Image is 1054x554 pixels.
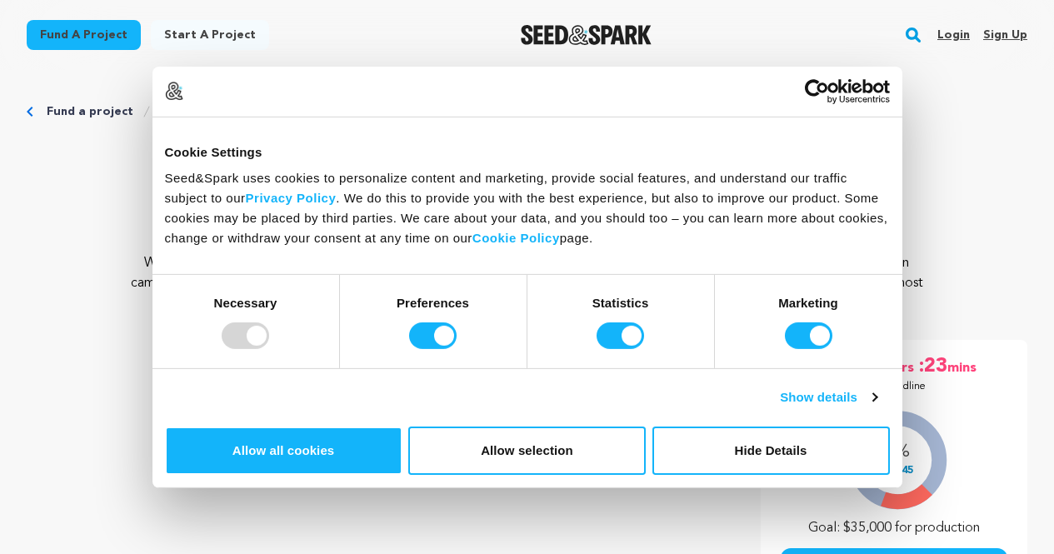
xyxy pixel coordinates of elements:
[27,200,1027,220] p: [GEOGRAPHIC_DATA], [US_STATE] | Film Short
[214,296,277,310] strong: Necessary
[744,78,890,103] a: Usercentrics Cookiebot - opens in a new window
[165,142,890,162] div: Cookie Settings
[27,103,1027,120] div: Breadcrumb
[521,25,652,45] a: Seed&Spark Homepage
[592,296,649,310] strong: Statistics
[947,353,980,380] span: mins
[165,427,402,475] button: Allow all cookies
[27,220,1027,240] p: Drama, History
[246,191,337,205] a: Privacy Policy
[917,353,947,380] span: :23
[27,20,141,50] a: Fund a project
[408,427,646,475] button: Allow selection
[983,22,1027,48] a: Sign up
[937,22,970,48] a: Login
[652,427,890,475] button: Hide Details
[894,353,917,380] span: hrs
[47,103,133,120] a: Fund a project
[165,82,183,100] img: logo
[151,20,269,50] a: Start a project
[397,296,469,310] strong: Preferences
[778,296,838,310] strong: Marketing
[165,168,890,248] div: Seed&Spark uses cookies to personalize content and marketing, provide social features, and unders...
[780,387,877,407] a: Show details
[521,25,652,45] img: Seed&Spark Logo Dark Mode
[472,231,560,245] a: Cookie Policy
[27,147,1027,187] p: THE CAMERA
[127,253,927,313] p: While searching for her lost camera in the desert, [PERSON_NAME] reflects on her time in a [DEMOG...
